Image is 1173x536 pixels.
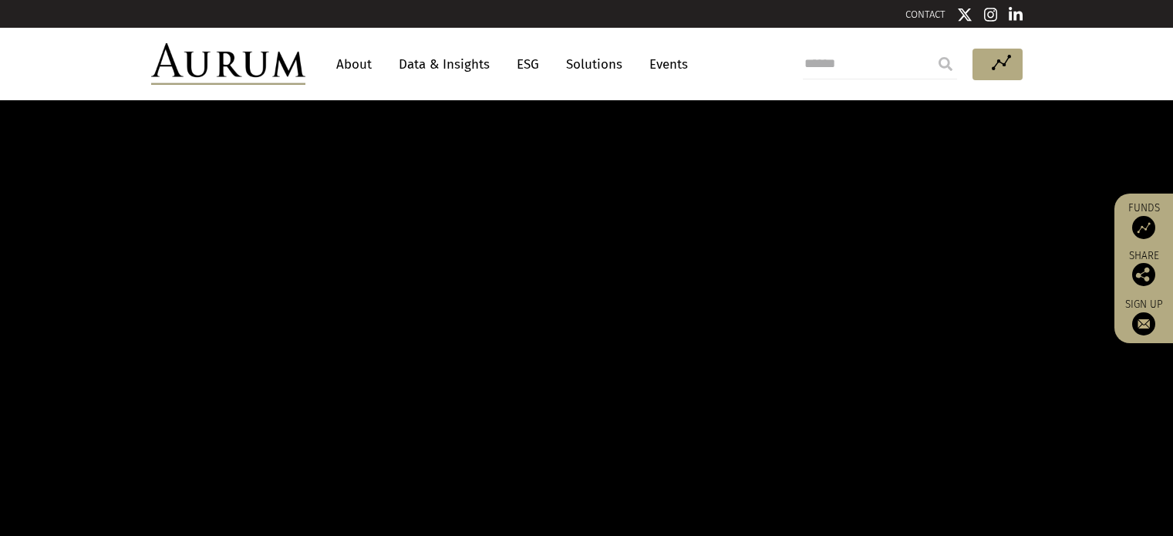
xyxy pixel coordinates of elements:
[1132,216,1155,239] img: Access Funds
[1132,263,1155,286] img: Share this post
[642,50,688,79] a: Events
[905,8,945,20] a: CONTACT
[391,50,497,79] a: Data & Insights
[1122,251,1165,286] div: Share
[1132,312,1155,335] img: Sign up to our newsletter
[984,7,998,22] img: Instagram icon
[930,49,961,79] input: Submit
[558,50,630,79] a: Solutions
[1009,7,1023,22] img: Linkedin icon
[1122,298,1165,335] a: Sign up
[1122,201,1165,239] a: Funds
[957,7,972,22] img: Twitter icon
[151,43,305,85] img: Aurum
[329,50,379,79] a: About
[509,50,547,79] a: ESG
